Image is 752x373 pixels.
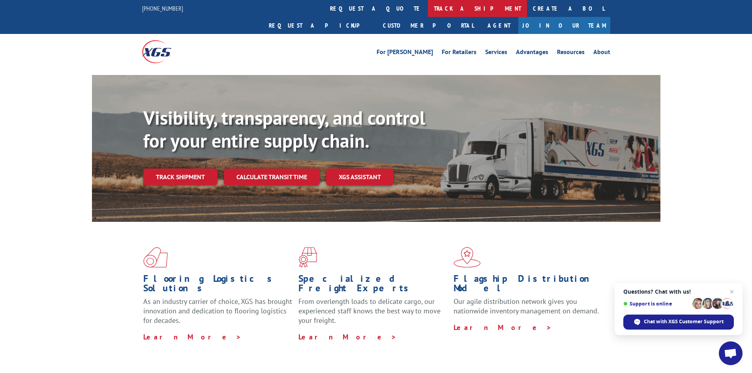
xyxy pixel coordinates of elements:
a: Request a pickup [263,17,377,34]
a: Services [485,49,507,58]
span: Questions? Chat with us! [623,289,734,295]
img: xgs-icon-focused-on-flooring-red [298,247,317,268]
a: XGS ASSISTANT [326,169,394,186]
a: Advantages [516,49,548,58]
p: From overlength loads to delicate cargo, our experienced staff knows the best way to move your fr... [298,297,448,332]
a: Calculate transit time [224,169,320,186]
span: Support is online [623,301,690,307]
div: Open chat [719,341,743,365]
a: Resources [557,49,585,58]
a: For [PERSON_NAME] [377,49,433,58]
h1: Flagship Distribution Model [454,274,603,297]
a: Learn More > [454,323,552,332]
a: Agent [480,17,518,34]
span: Chat with XGS Customer Support [644,318,724,325]
span: As an industry carrier of choice, XGS has brought innovation and dedication to flooring logistics... [143,297,292,325]
h1: Flooring Logistics Solutions [143,274,293,297]
a: Learn More > [298,332,397,341]
a: Customer Portal [377,17,480,34]
img: xgs-icon-total-supply-chain-intelligence-red [143,247,168,268]
a: [PHONE_NUMBER] [142,4,183,12]
h1: Specialized Freight Experts [298,274,448,297]
img: xgs-icon-flagship-distribution-model-red [454,247,481,268]
span: Close chat [727,287,737,296]
span: Our agile distribution network gives you nationwide inventory management on demand. [454,297,599,315]
div: Chat with XGS Customer Support [623,315,734,330]
a: Join Our Team [518,17,610,34]
a: About [593,49,610,58]
b: Visibility, transparency, and control for your entire supply chain. [143,105,425,153]
a: Track shipment [143,169,218,185]
a: Learn More > [143,332,242,341]
a: For Retailers [442,49,476,58]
